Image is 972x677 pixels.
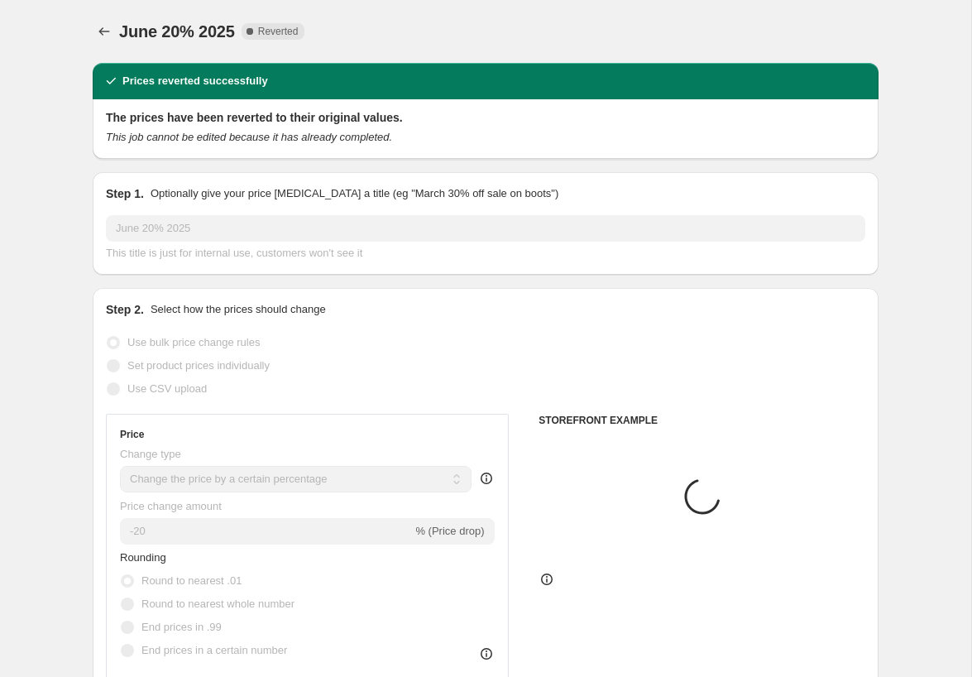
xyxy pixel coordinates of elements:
span: % (Price drop) [415,525,484,537]
span: Round to nearest .01 [141,574,242,587]
span: Price change amount [120,500,222,512]
h2: Step 1. [106,185,144,202]
span: Rounding [120,551,166,564]
h2: Step 2. [106,301,144,318]
p: Optionally give your price [MEDICAL_DATA] a title (eg "March 30% off sale on boots") [151,185,558,202]
span: Change type [120,448,181,460]
span: Use bulk price change rules [127,336,260,348]
button: Price change jobs [93,20,116,43]
h2: Prices reverted successfully [122,73,268,89]
input: 30% off holiday sale [106,215,865,242]
i: This job cannot be edited because it has already completed. [106,131,392,143]
h3: Price [120,428,144,441]
span: Round to nearest whole number [141,598,294,610]
span: Set product prices individually [127,359,270,372]
span: June 20% 2025 [119,22,235,41]
h2: The prices have been reverted to their original values. [106,109,865,126]
p: Select how the prices should change [151,301,326,318]
div: help [478,470,495,487]
span: This title is just for internal use, customers won't see it [106,247,362,259]
h6: STOREFRONT EXAMPLE [539,414,865,427]
span: End prices in a certain number [141,644,287,656]
span: Reverted [258,25,299,38]
input: -15 [120,518,412,545]
span: Use CSV upload [127,382,207,395]
span: End prices in .99 [141,621,222,633]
